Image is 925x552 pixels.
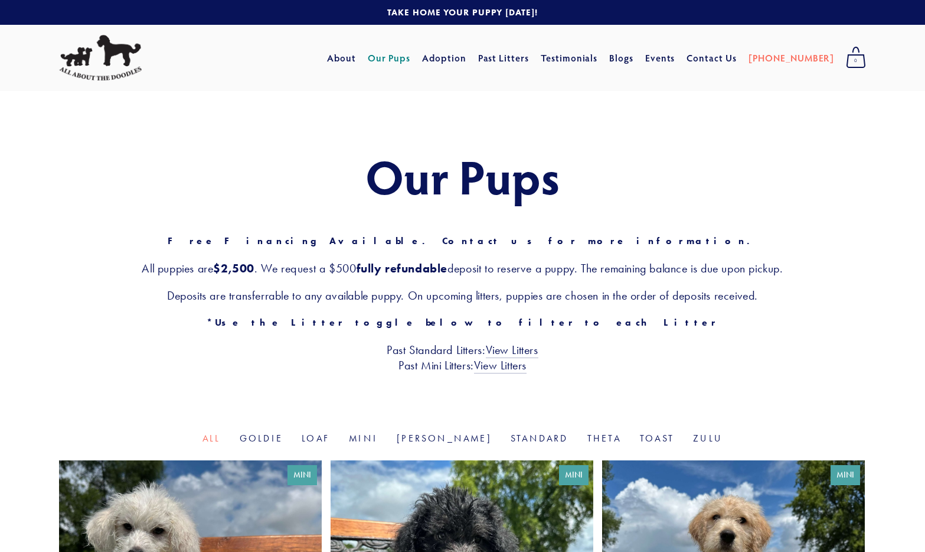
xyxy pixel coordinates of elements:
a: All [202,433,221,444]
a: Standard [511,433,568,444]
a: Goldie [240,433,283,444]
a: Events [645,47,675,69]
a: 0 items in cart [840,43,872,73]
a: Zulu [693,433,723,444]
a: Theta [587,433,621,444]
h3: Deposits are transferrable to any available puppy. On upcoming litters, puppies are chosen in the... [59,288,866,303]
a: Loaf [302,433,330,444]
a: Testimonials [541,47,598,69]
a: About [327,47,356,69]
a: View Litters [474,358,527,374]
strong: fully refundable [357,261,448,275]
img: All About The Doodles [59,35,142,81]
strong: $2,500 [213,261,254,275]
a: Our Pups [368,47,411,69]
a: [PERSON_NAME] [397,433,492,444]
span: 0 [846,53,866,69]
a: Adoption [422,47,466,69]
a: Contact Us [687,47,737,69]
a: Toast [640,433,674,444]
strong: Free Financing Available. Contact us for more information. [168,235,757,246]
a: Mini [349,433,378,444]
a: [PHONE_NUMBER] [749,47,834,69]
h1: Our Pups [59,150,866,202]
h3: All puppies are . We request a $500 deposit to reserve a puppy. The remaining balance is due upon... [59,261,866,276]
a: Blogs [609,47,633,69]
a: Past Litters [478,51,529,64]
h3: Past Standard Litters: Past Mini Litters: [59,342,866,373]
a: View Litters [486,343,538,358]
strong: *Use the Litter toggle below to filter to each Litter [207,317,718,328]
